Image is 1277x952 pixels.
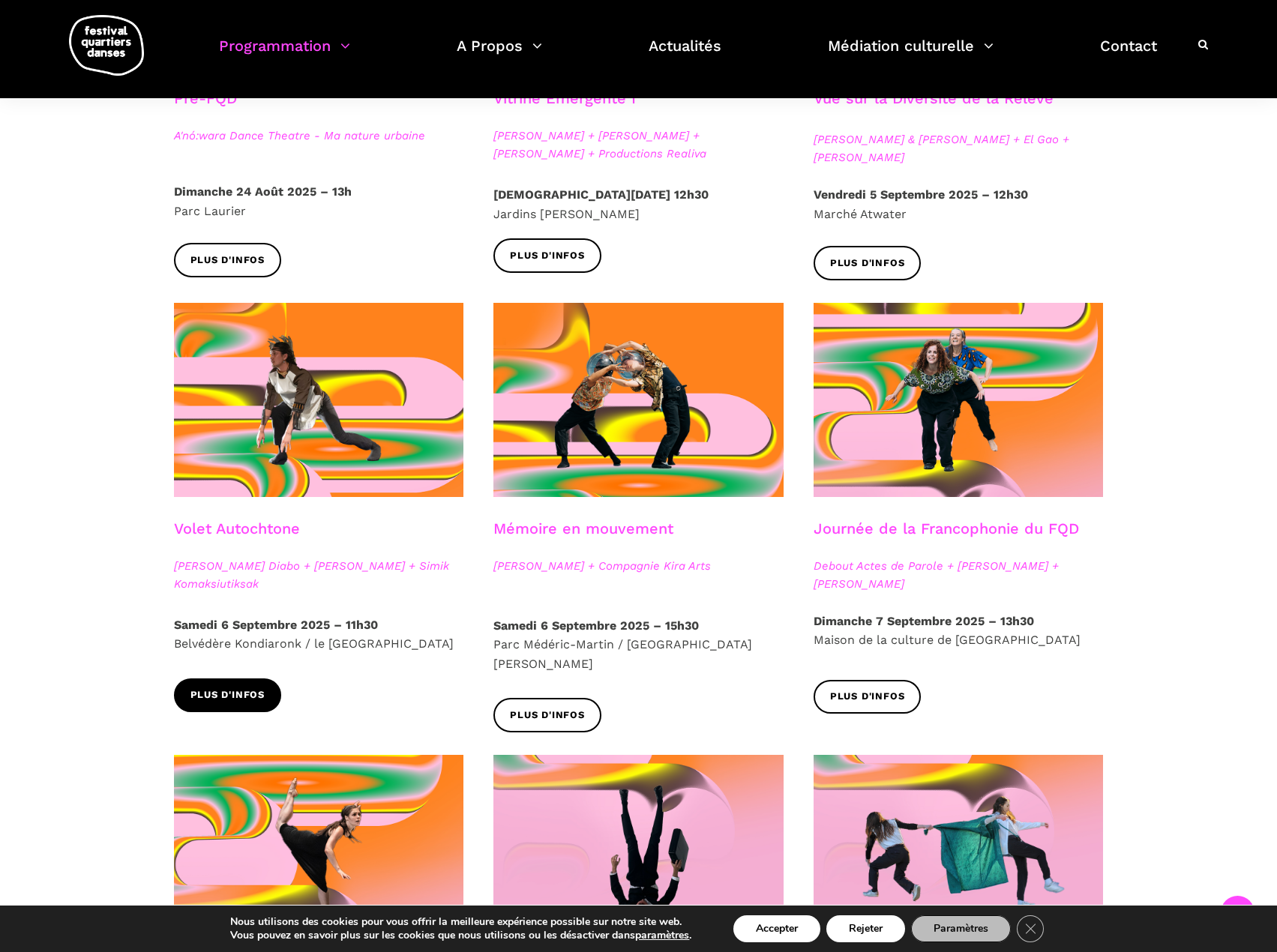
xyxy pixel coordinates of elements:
span: Debout Actes de Parole + [PERSON_NAME] + [PERSON_NAME] [814,557,1104,593]
a: Mémoire en mouvement [493,519,673,537]
span: Plus d'infos [510,708,585,723]
a: Médiation culturelle [828,33,994,77]
button: Rejeter [826,915,905,942]
strong: Dimanche 24 Août 2025 – 13h [174,184,352,199]
a: Actualités [649,33,721,77]
a: Plus d'infos [174,678,282,712]
p: Belvédère Kondiaronk / le [GEOGRAPHIC_DATA] [174,615,464,654]
p: Parc Laurier [174,182,464,220]
h3: Pré-FQD [174,89,237,127]
a: Journée de la Francophonie du FQD [814,519,1079,537]
p: Nous utilisons des cookies pour vous offrir la meilleure expérience possible sur notre site web. [230,915,691,929]
a: Plus d'infos [493,698,601,732]
h3: Vitrine Émergente I [493,89,636,127]
span: [PERSON_NAME] + Compagnie Kira Arts [493,557,784,575]
a: Plus d'infos [814,246,922,280]
button: Paramètres [911,915,1011,942]
p: Vous pouvez en savoir plus sur les cookies que nous utilisons ou les désactiver dans . [230,929,691,942]
a: Plus d'infos [493,238,601,272]
span: [PERSON_NAME] Diabo + [PERSON_NAME] + Simik Komaksiutiksak [174,557,464,593]
strong: [DEMOGRAPHIC_DATA][DATE] 12h30 [493,187,709,202]
h3: Vue sur la Diversité de la Relève [814,89,1054,127]
p: Jardins [PERSON_NAME] [493,185,784,223]
span: Plus d'infos [190,253,265,268]
button: Accepter [733,915,820,942]
a: Contact [1100,33,1157,77]
span: [PERSON_NAME] + [PERSON_NAME] + [PERSON_NAME] + Productions Realiva [493,127,784,163]
span: Plus d'infos [510,248,585,264]
strong: Samedi 6 Septembre 2025 – 15h30 [493,618,699,633]
p: Parc Médéric-Martin / [GEOGRAPHIC_DATA][PERSON_NAME] [493,616,784,674]
a: Programmation [219,33,350,77]
span: [PERSON_NAME] & [PERSON_NAME] + El Gao + [PERSON_NAME] [814,130,1104,166]
button: Close GDPR Cookie Banner [1017,915,1044,942]
span: Plus d'infos [830,689,905,705]
strong: Dimanche 7 Septembre 2025 – 13h30 [814,614,1034,628]
strong: Vendredi 5 Septembre 2025 – 12h30 [814,187,1028,202]
a: A Propos [457,33,542,77]
img: logo-fqd-med [69,15,144,76]
p: Marché Atwater [814,185,1104,223]
p: Maison de la culture de [GEOGRAPHIC_DATA] [814,612,1104,650]
strong: Samedi 6 Septembre 2025 – 11h30 [174,618,378,632]
a: Volet Autochtone [174,519,300,537]
button: paramètres [635,929,689,942]
a: Plus d'infos [814,680,922,714]
span: A'nó:wara Dance Theatre - Ma nature urbaine [174,127,464,145]
a: Plus d'infos [174,243,282,277]
span: Plus d'infos [830,256,905,271]
span: Plus d'infos [190,687,265,703]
